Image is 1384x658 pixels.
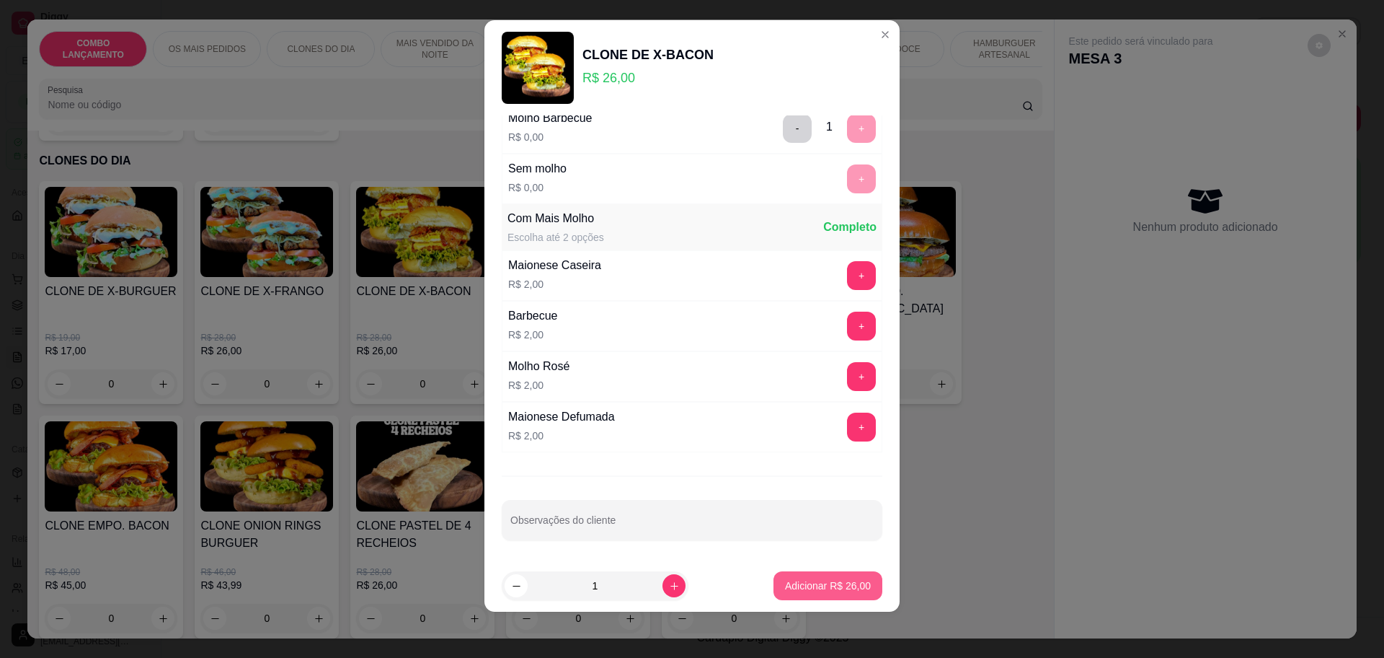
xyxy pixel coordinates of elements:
img: product-image [502,32,574,104]
div: 1 [826,118,833,136]
div: Escolha até 2 opções [507,230,604,245]
div: CLONE DE X-BACON [582,45,714,65]
div: Completo [823,219,877,236]
p: R$ 0,00 [508,180,567,195]
p: R$ 0,00 [508,130,593,144]
div: Molho Rosé [508,358,569,375]
button: add [847,261,876,290]
button: add [847,413,876,442]
p: R$ 2,00 [508,277,601,291]
div: Com Mais Molho [507,210,604,227]
button: add [847,362,876,391]
button: add [847,312,876,341]
button: Adicionar R$ 26,00 [773,571,882,600]
input: Observações do cliente [510,519,874,533]
button: delete [783,114,812,143]
p: R$ 2,00 [508,429,615,443]
p: R$ 2,00 [508,378,569,392]
div: Maionese Caseira [508,257,601,274]
p: Adicionar R$ 26,00 [785,579,871,593]
div: Molho Barbecue [508,110,593,127]
p: R$ 2,00 [508,328,558,342]
div: Maionese Defumada [508,408,615,426]
button: decrease-product-quantity [505,574,528,597]
button: Close [874,23,897,46]
div: Barbecue [508,307,558,325]
div: Sem molho [508,160,567,177]
p: R$ 26,00 [582,68,714,88]
button: increase-product-quantity [662,574,686,597]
